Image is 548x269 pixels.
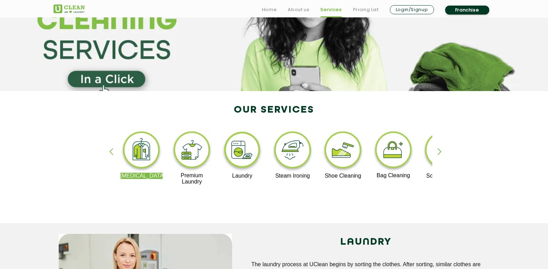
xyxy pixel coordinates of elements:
h2: LAUNDRY [243,234,490,251]
a: About us [288,6,309,14]
a: Pricing List [353,6,379,14]
img: laundry_cleaning_11zon.webp [221,130,264,173]
img: sofa_cleaning_11zon.webp [422,130,465,173]
img: bag_cleaning_11zon.webp [372,130,415,172]
p: Premium Laundry [171,172,213,185]
a: Home [262,6,277,14]
img: UClean Laundry and Dry Cleaning [54,5,85,13]
a: Services [320,6,342,14]
p: Sofa Cleaning [422,173,465,179]
p: Steam Ironing [271,173,314,179]
p: Laundry [221,173,264,179]
img: steam_ironing_11zon.webp [271,130,314,173]
p: Shoe Cleaning [322,173,365,179]
img: shoe_cleaning_11zon.webp [322,130,365,173]
p: Bag Cleaning [372,172,415,179]
img: premium_laundry_cleaning_11zon.webp [171,130,213,172]
a: Franchise [445,6,489,15]
a: Login/Signup [390,5,434,14]
img: dry_cleaning_11zon.webp [120,130,163,173]
p: [MEDICAL_DATA] [120,173,163,179]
